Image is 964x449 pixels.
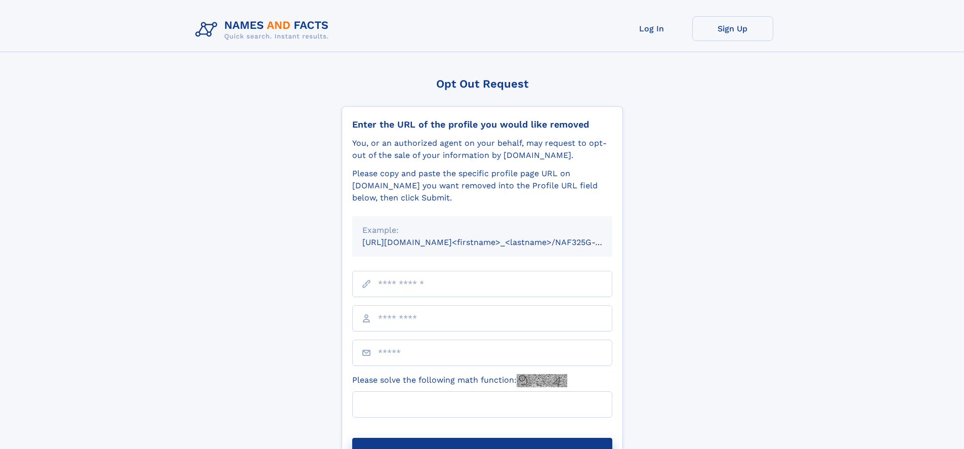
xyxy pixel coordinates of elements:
[362,237,632,247] small: [URL][DOMAIN_NAME]<firstname>_<lastname>/NAF325G-xxxxxxxx
[352,168,612,204] div: Please copy and paste the specific profile page URL on [DOMAIN_NAME] you want removed into the Pr...
[342,77,623,90] div: Opt Out Request
[692,16,773,41] a: Sign Up
[191,16,337,44] img: Logo Names and Facts
[362,224,602,236] div: Example:
[352,374,567,387] label: Please solve the following math function:
[611,16,692,41] a: Log In
[352,137,612,161] div: You, or an authorized agent on your behalf, may request to opt-out of the sale of your informatio...
[352,119,612,130] div: Enter the URL of the profile you would like removed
